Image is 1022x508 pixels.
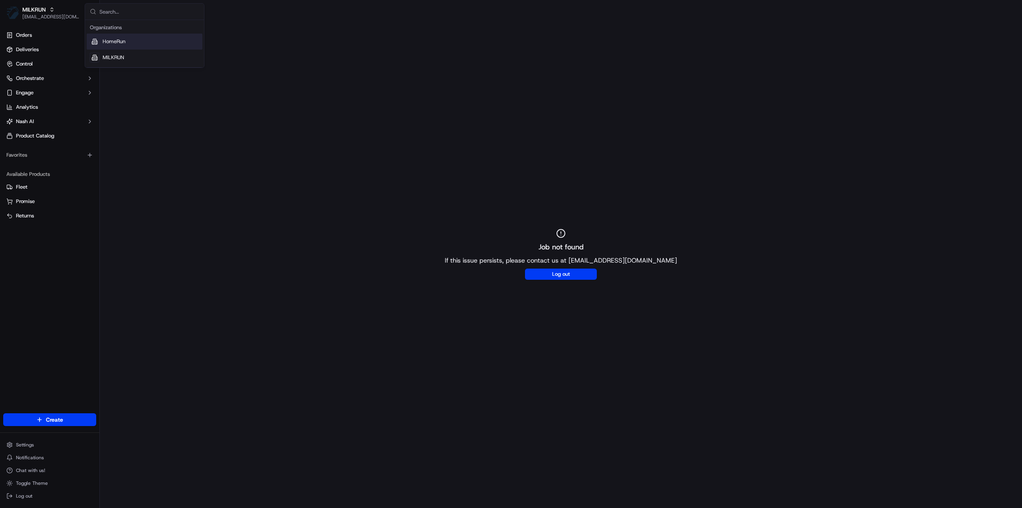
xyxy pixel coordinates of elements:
span: Control [16,60,33,68]
button: Log out [3,490,96,502]
h2: Job not found [539,241,584,253]
span: Toggle Theme [16,480,48,486]
button: Create [3,413,96,426]
button: Returns [3,209,96,222]
span: Create [46,416,63,424]
div: Favorites [3,149,96,161]
a: Fleet [6,183,93,191]
button: MILKRUNMILKRUN[EMAIL_ADDRESS][DOMAIN_NAME] [3,3,83,22]
span: Deliveries [16,46,39,53]
a: Deliveries [3,43,96,56]
span: Engage [16,89,34,96]
span: Returns [16,212,34,219]
span: Log out [16,493,32,499]
span: Analytics [16,104,38,111]
span: Product Catalog [16,132,54,139]
button: Promise [3,195,96,208]
a: Product Catalog [3,129,96,142]
div: Available Products [3,168,96,181]
span: Fleet [16,183,28,191]
button: Engage [3,86,96,99]
span: HomeRun [103,38,125,45]
div: Suggestions [85,20,204,68]
div: Organizations [87,22,202,34]
button: Notifications [3,452,96,463]
button: Fleet [3,181,96,193]
span: Promise [16,198,35,205]
button: Log out [525,269,597,280]
button: Chat with us! [3,465,96,476]
span: MILKRUN [103,54,124,61]
button: Toggle Theme [3,478,96,489]
a: Returns [6,212,93,219]
button: MILKRUN [22,6,46,14]
span: Settings [16,442,34,448]
span: Orchestrate [16,75,44,82]
span: Chat with us! [16,467,45,474]
span: Nash AI [16,118,34,125]
a: Promise [6,198,93,205]
p: If this issue persists, please contact us at [EMAIL_ADDRESS][DOMAIN_NAME] [445,256,677,265]
span: Orders [16,32,32,39]
button: Nash AI [3,115,96,128]
span: Notifications [16,454,44,461]
a: Orders [3,29,96,42]
button: Orchestrate [3,72,96,85]
button: Settings [3,439,96,450]
input: Search... [99,4,199,20]
a: Analytics [3,101,96,114]
button: Control [3,58,96,70]
button: [EMAIL_ADDRESS][DOMAIN_NAME] [22,14,79,20]
img: MILKRUN [6,6,19,19]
